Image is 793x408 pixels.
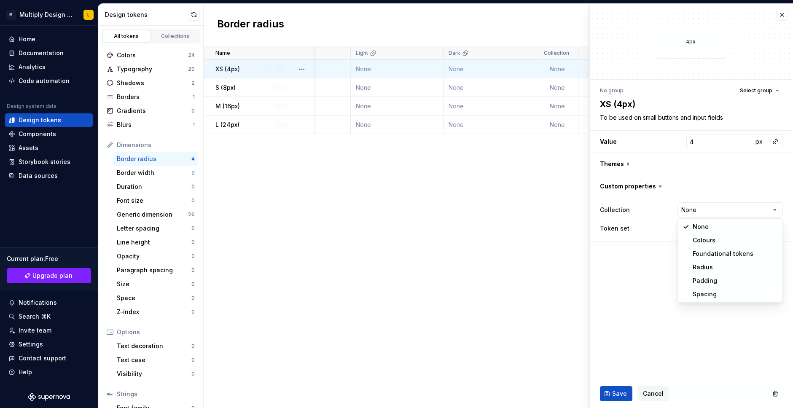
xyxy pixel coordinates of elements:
[693,223,709,230] span: None
[693,277,717,284] span: Padding
[693,250,753,257] span: Foundational tokens
[693,290,717,298] span: Spacing
[693,263,713,271] span: Radius
[693,236,715,244] span: Colours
